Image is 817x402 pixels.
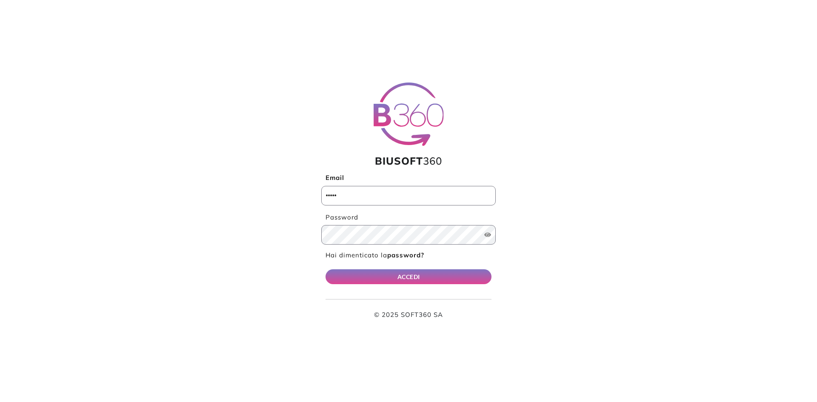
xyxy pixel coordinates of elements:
[326,174,344,182] b: Email
[321,213,496,222] label: Password
[387,251,424,259] b: password?
[326,310,491,320] p: © 2025 SOFT360 SA
[375,154,423,167] span: BIUSOFT
[326,269,491,284] button: ACCEDI
[326,251,424,259] a: Hai dimenticato lapassword?
[321,155,496,167] h1: 360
